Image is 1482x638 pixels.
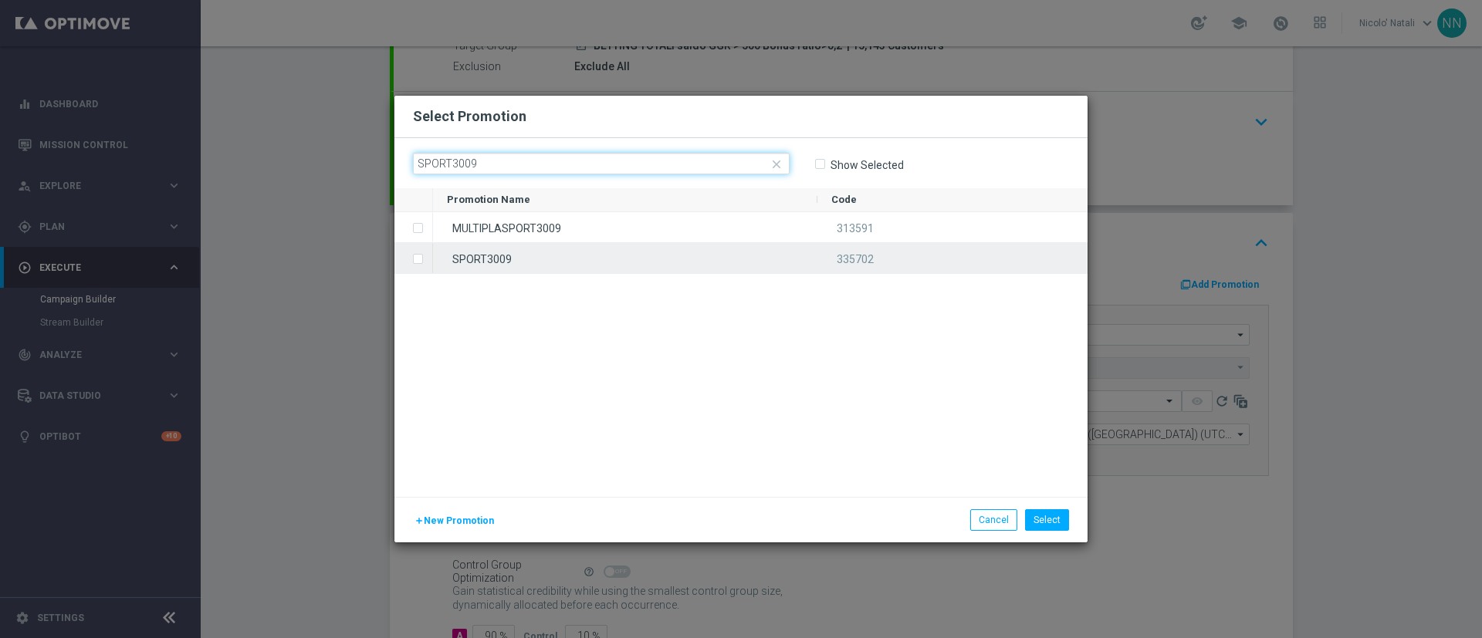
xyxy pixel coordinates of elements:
span: 313591 [837,222,874,235]
i: add [414,516,424,525]
div: MULTIPLASPORT3009 [433,212,817,242]
div: Press SPACE to select this row. [433,243,1088,274]
label: Show Selected [830,158,904,172]
span: Promotion Name [447,194,530,205]
span: 335702 [837,253,874,265]
button: Cancel [970,509,1017,531]
div: SPORT3009 [433,243,817,273]
input: Search by Promotion name or Promo code [413,153,790,174]
i: close [770,157,783,171]
div: Press SPACE to select this row. [394,243,433,274]
span: Code [831,194,857,205]
div: Press SPACE to select this row. [394,212,433,243]
button: Select [1025,509,1069,531]
div: Press SPACE to select this row. [433,212,1088,243]
h2: Select Promotion [413,107,526,126]
button: New Promotion [413,512,496,529]
span: New Promotion [424,515,494,526]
